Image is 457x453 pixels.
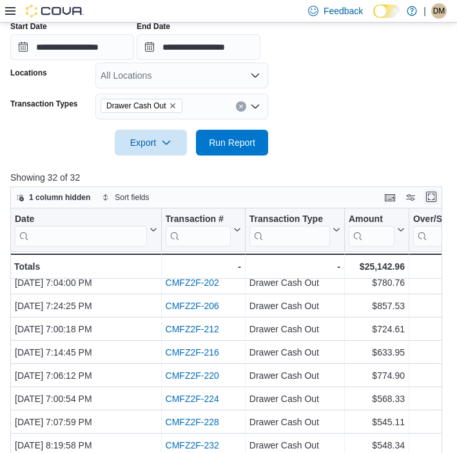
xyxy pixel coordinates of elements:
div: [DATE] 7:06:12 PM [15,368,157,383]
a: CMFZ2F-224 [166,394,219,404]
div: Transaction # [166,214,231,226]
input: Press the down key to open a popover containing a calendar. [10,34,134,60]
div: [DATE] 7:04:00 PM [15,275,157,290]
button: Display options [403,190,418,205]
div: Drawer Cash Out [249,345,340,360]
a: CMFZ2F-228 [166,417,219,427]
span: Drawer Cash Out [101,99,182,113]
button: Clear input [236,101,246,112]
div: Deziray Morales [431,3,447,19]
div: $25,142.96 [349,259,405,274]
label: Start Date [10,21,47,32]
label: End Date [137,21,170,32]
button: Keyboard shortcuts [382,190,398,205]
div: $633.95 [349,345,405,360]
button: Open list of options [250,70,260,81]
button: Transaction # [166,214,241,247]
a: CMFZ2F-220 [166,370,219,381]
div: Drawer Cash Out [249,391,340,407]
button: Transaction Type [249,214,340,247]
div: Transaction Type [249,214,330,226]
img: Cova [26,5,84,17]
div: $548.34 [349,438,405,453]
button: Date [15,214,157,247]
button: Amount [349,214,405,247]
input: Dark Mode [373,5,400,18]
div: [DATE] 7:07:59 PM [15,414,157,430]
div: Totals [14,259,157,274]
div: Date [15,214,147,226]
div: Transaction # URL [166,214,231,247]
button: Run Report [196,130,268,156]
div: $545.11 [349,414,405,430]
div: Drawer Cash Out [249,275,340,290]
span: DM [433,3,445,19]
div: $780.76 [349,275,405,290]
a: CMFZ2F-232 [166,440,219,450]
label: Transaction Types [10,99,77,109]
a: CMFZ2F-202 [166,277,219,288]
span: Sort fields [115,192,149,203]
div: [DATE] 7:00:54 PM [15,391,157,407]
button: Enter fullscreen [423,189,439,205]
p: | [423,3,426,19]
label: Locations [10,68,47,78]
div: $724.61 [349,321,405,337]
div: [DATE] 7:24:25 PM [15,298,157,314]
div: [DATE] 7:00:18 PM [15,321,157,337]
button: Remove Drawer Cash Out from selection in this group [169,102,177,110]
div: Date [15,214,147,247]
div: Drawer Cash Out [249,368,340,383]
div: Drawer Cash Out [249,438,340,453]
a: CMFZ2F-216 [166,347,219,357]
div: $857.53 [349,298,405,314]
span: 1 column hidden [29,192,90,203]
a: CMFZ2F-212 [166,324,219,334]
span: Feedback [324,5,363,17]
button: Export [115,130,187,156]
div: Amount [349,214,394,226]
div: Drawer Cash Out [249,414,340,430]
input: Press the down key to open a popover containing a calendar. [137,34,260,60]
div: Transaction Type [249,214,330,247]
div: - [249,259,340,274]
span: Dark Mode [373,18,374,19]
div: [DATE] 7:14:45 PM [15,345,157,360]
div: $568.33 [349,391,405,407]
p: Showing 32 of 32 [10,171,447,184]
button: Sort fields [97,190,154,205]
a: CMFZ2F-206 [166,301,219,311]
button: 1 column hidden [11,190,95,205]
div: Drawer Cash Out [249,321,340,337]
span: Export [122,130,179,156]
div: Drawer Cash Out [249,298,340,314]
div: $774.90 [349,368,405,383]
button: Open list of options [250,101,260,112]
span: Drawer Cash Out [106,99,166,112]
div: - [166,259,241,274]
div: Amount [349,214,394,247]
div: [DATE] 8:19:58 PM [15,438,157,453]
span: Run Report [209,136,255,149]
